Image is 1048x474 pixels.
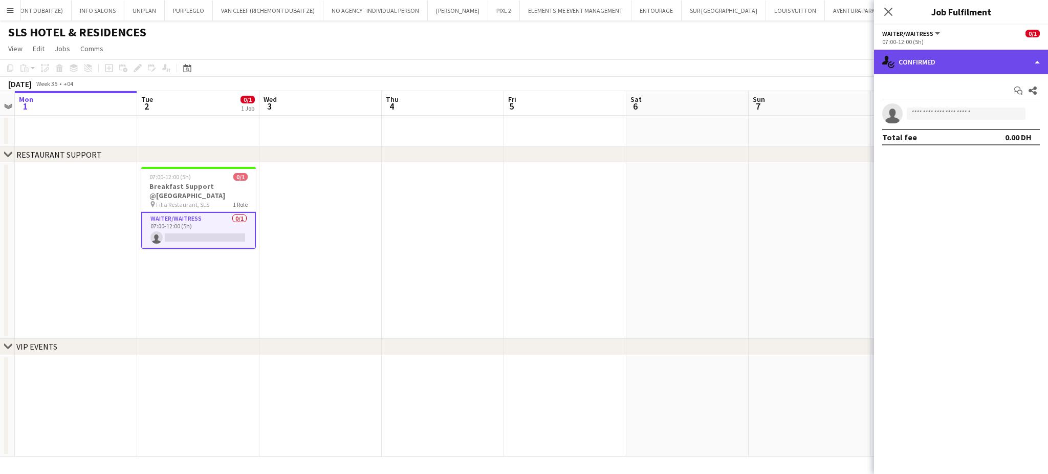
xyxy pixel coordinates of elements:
[34,80,59,88] span: Week 35
[141,95,153,104] span: Tue
[386,95,399,104] span: Thu
[33,44,45,53] span: Edit
[323,1,428,20] button: NO AGENCY - INDIVIDUAL PERSON
[874,100,888,112] span: 8
[19,95,33,104] span: Mon
[63,80,73,88] div: +04
[4,42,27,55] a: View
[76,42,107,55] a: Comms
[17,100,33,112] span: 1
[428,1,488,20] button: [PERSON_NAME]
[882,38,1040,46] div: 07:00-12:00 (5h)
[882,132,917,142] div: Total fee
[241,104,254,112] div: 1 Job
[262,100,277,112] span: 3
[29,42,49,55] a: Edit
[507,100,516,112] span: 5
[631,1,682,20] button: ENTOURAGE
[213,1,323,20] button: VAN CLEEF (RICHEMONT DUBAI FZE)
[233,173,248,181] span: 0/1
[16,149,102,160] div: RESTAURANT SUPPORT
[8,79,32,89] div: [DATE]
[874,50,1048,74] div: Confirmed
[1005,132,1032,142] div: 0.00 DH
[141,212,256,249] app-card-role: Waiter/Waitress0/107:00-12:00 (5h)
[825,1,944,20] button: AVENTURA PARKS [GEOGRAPHIC_DATA]
[55,44,70,53] span: Jobs
[80,44,103,53] span: Comms
[51,42,74,55] a: Jobs
[630,95,642,104] span: Sat
[8,25,146,40] h1: SLS HOTEL & RESIDENCES
[682,1,766,20] button: SUR [GEOGRAPHIC_DATA]
[16,341,57,352] div: VIP EVENTS
[751,100,765,112] span: 7
[72,1,124,20] button: INFO SALONS
[384,100,399,112] span: 4
[520,1,631,20] button: ELEMENTS-ME EVENT MANAGEMENT
[882,30,933,37] span: Waiter/Waitress
[124,1,165,20] button: UNIPLAN
[141,167,256,249] app-job-card: 07:00-12:00 (5h)0/1Breakfast Support @[GEOGRAPHIC_DATA] Filia Restaurant, SLS1 RoleWaiter/Waitres...
[488,1,520,20] button: PIXL 2
[241,96,255,103] span: 0/1
[141,182,256,200] h3: Breakfast Support @[GEOGRAPHIC_DATA]
[508,95,516,104] span: Fri
[629,100,642,112] span: 6
[874,5,1048,18] h3: Job Fulfilment
[264,95,277,104] span: Wed
[753,95,765,104] span: Sun
[8,44,23,53] span: View
[1025,30,1040,37] span: 0/1
[766,1,825,20] button: LOUIS VUITTON
[149,173,191,181] span: 07:00-12:00 (5h)
[882,30,942,37] button: Waiter/Waitress
[140,100,153,112] span: 2
[165,1,213,20] button: PURPLEGLO
[156,201,209,208] span: Filia Restaurant, SLS
[233,201,248,208] span: 1 Role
